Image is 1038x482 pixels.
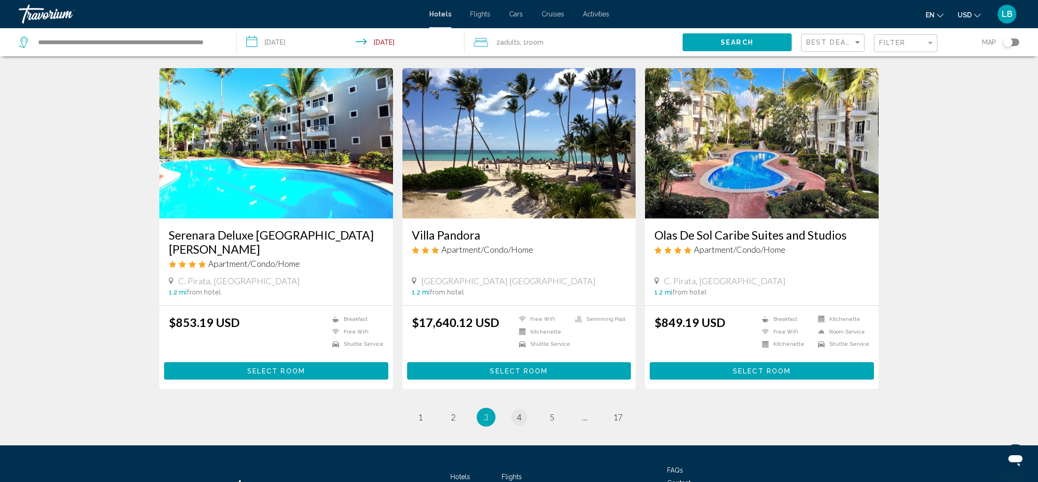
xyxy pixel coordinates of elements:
[813,340,869,348] li: Shuttle Service
[517,412,521,422] span: 4
[441,244,533,255] span: Apartment/Condo/Home
[169,258,384,269] div: 4 star Apartment
[496,36,520,49] span: 2
[500,39,520,46] span: Adults
[926,8,944,22] button: Change language
[613,412,622,422] span: 17
[879,39,906,47] span: Filter
[328,340,384,348] li: Shuttle Service
[514,328,570,336] li: Kitchenette
[1002,9,1013,19] span: LB
[996,38,1019,47] button: Toggle map
[650,365,874,375] a: Select Room
[237,28,464,56] button: Check-in date: Oct 7, 2025 Check-out date: Oct 13, 2025
[169,288,187,296] span: 1.2 mi
[407,362,631,380] button: Select Room
[550,412,554,422] span: 5
[654,228,869,242] a: Olas De Sol Caribe Suites and Studios
[412,244,627,255] div: 3 star Apartment
[502,473,522,481] a: Flights
[527,39,543,46] span: Room
[806,39,856,46] span: Best Deals
[247,367,305,375] span: Select Room
[694,244,786,255] span: Apartment/Condo/Home
[982,36,996,49] span: Map
[806,39,862,47] mat-select: Sort by
[169,228,384,256] a: Serenara Deluxe [GEOGRAPHIC_DATA][PERSON_NAME]
[178,276,300,286] span: C. Pirata, [GEOGRAPHIC_DATA]
[412,228,627,242] a: Villa Pandora
[683,33,792,51] button: Search
[418,412,423,422] span: 1
[164,365,388,375] a: Select Room
[757,340,813,348] li: Kitchenette
[402,68,636,218] img: Hotel image
[874,34,937,53] button: Filter
[542,10,564,18] a: Cruises
[1000,444,1030,474] iframe: Button to launch messaging window
[654,315,725,329] ins: $849.19 USD
[757,328,813,336] li: Free WiFi
[654,244,869,255] div: 4 star Apartment
[570,315,626,323] li: Swimming Pool
[672,288,707,296] span: from hotel
[208,258,300,269] span: Apartment/Condo/Home
[159,68,393,218] img: Hotel image
[733,367,791,375] span: Select Room
[484,412,488,422] span: 3
[450,473,470,481] a: Hotels
[664,276,786,286] span: C. Pirata, [GEOGRAPHIC_DATA]
[429,10,451,18] a: Hotels
[654,288,672,296] span: 1.2 mi
[667,466,683,474] a: FAQs
[520,36,543,49] span: , 1
[650,362,874,380] button: Select Room
[490,367,548,375] span: Select Room
[328,328,384,336] li: Free WiFi
[159,408,879,427] ul: Pagination
[464,28,683,56] button: Travelers: 2 adults, 0 children
[514,315,570,323] li: Free WiFi
[958,8,981,22] button: Change currency
[470,10,490,18] a: Flights
[164,362,388,380] button: Select Room
[645,68,879,218] img: Hotel image
[19,5,420,23] a: Travorium
[582,412,588,422] span: ...
[813,315,869,323] li: Kitchenette
[813,328,869,336] li: Room Service
[328,315,384,323] li: Breakfast
[430,288,464,296] span: from hotel
[187,288,221,296] span: from hotel
[995,4,1019,24] button: User Menu
[407,365,631,375] a: Select Room
[721,39,754,47] span: Search
[169,315,240,329] ins: $853.19 USD
[421,276,596,286] span: [GEOGRAPHIC_DATA] [GEOGRAPHIC_DATA]
[451,412,456,422] span: 2
[958,11,972,19] span: USD
[926,11,935,19] span: en
[583,10,609,18] a: Activities
[412,288,430,296] span: 1.2 mi
[509,10,523,18] a: Cars
[412,315,499,329] ins: $17,640.12 USD
[514,340,570,348] li: Shuttle Service
[757,315,813,323] li: Breakfast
